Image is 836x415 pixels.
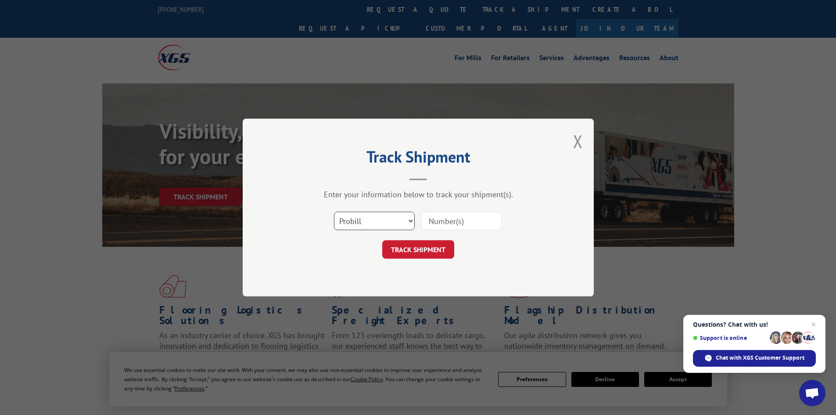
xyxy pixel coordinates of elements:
[808,319,819,330] span: Close chat
[421,212,502,230] input: Number(s)
[382,240,454,259] button: TRACK SHIPMENT
[287,151,550,167] h2: Track Shipment
[573,130,583,153] button: Close modal
[693,335,767,341] span: Support is online
[716,354,804,362] span: Chat with XGS Customer Support
[287,189,550,199] div: Enter your information below to track your shipment(s).
[693,350,816,367] div: Chat with XGS Customer Support
[693,321,816,328] span: Questions? Chat with us!
[799,380,825,406] div: Open chat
